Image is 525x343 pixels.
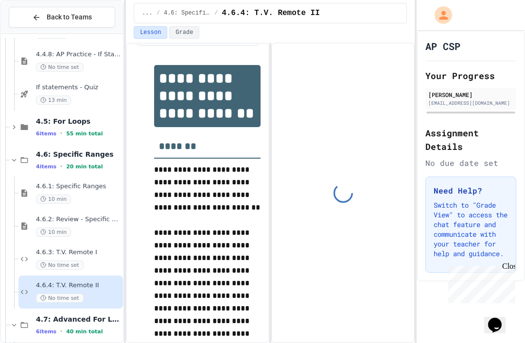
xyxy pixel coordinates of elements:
span: 10 min [36,195,71,204]
button: Back to Teams [9,7,115,28]
span: 10 min [36,228,71,237]
span: 40 min total [66,328,103,335]
span: • [60,327,62,335]
button: Lesson [134,26,167,39]
span: 13 min [36,96,71,105]
div: [PERSON_NAME] [428,90,513,99]
iframe: chat widget [484,304,515,333]
span: 4.4.8: AP Practice - If Statements [36,50,121,59]
span: / [157,9,160,17]
button: Grade [169,26,199,39]
span: 4 items [36,163,56,170]
span: 55 min total [66,131,103,137]
span: 20 min total [66,163,103,170]
div: [EMAIL_ADDRESS][DOMAIN_NAME] [428,99,513,107]
span: 4.6.4: T.V. Remote II [222,7,320,19]
div: My Account [424,4,455,26]
span: 4.5: For Loops [36,117,121,126]
span: No time set [36,261,84,270]
span: Back to Teams [47,12,92,22]
span: • [60,130,62,137]
h2: Your Progress [425,69,516,82]
span: • [60,163,62,170]
span: 4.6: Specific Ranges [164,9,210,17]
span: 4.6.3: T.V. Remote I [36,248,121,257]
div: No due date set [425,157,516,169]
span: 4.7: Advanced For Loops [36,315,121,324]
span: 4.6.1: Specific Ranges [36,182,121,191]
h1: AP CSP [425,39,460,53]
span: No time set [36,63,84,72]
iframe: chat widget [444,262,515,303]
span: No time set [36,294,84,303]
span: 6 items [36,131,56,137]
span: 4.6.4: T.V. Remote II [36,281,121,290]
span: 4.6: Specific Ranges [36,150,121,159]
h3: Need Help? [434,185,508,196]
span: 4.6.2: Review - Specific Ranges [36,215,121,224]
span: 6 items [36,328,56,335]
p: Switch to "Grade View" to access the chat feature and communicate with your teacher for help and ... [434,200,508,259]
span: / [214,9,218,17]
span: ... [142,9,153,17]
h2: Assignment Details [425,126,516,153]
div: Chat with us now!Close [4,4,67,62]
span: If statements - Quiz [36,83,121,92]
